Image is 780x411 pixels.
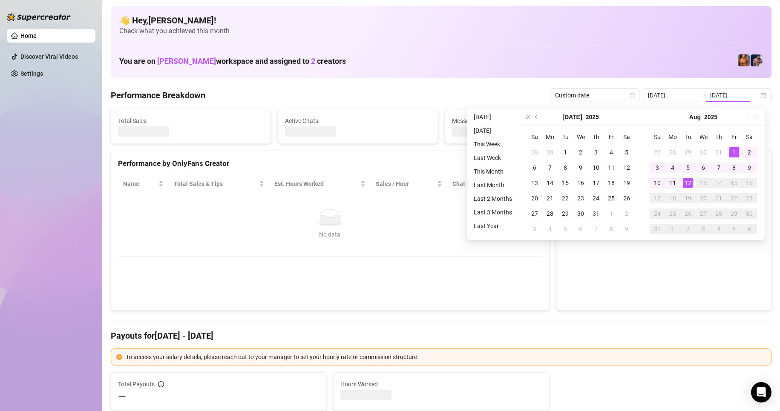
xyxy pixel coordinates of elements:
a: Discover Viral Videos [20,53,78,60]
a: Home [20,32,37,39]
th: Sales / Hour [371,176,447,192]
span: — [118,390,126,403]
span: Messages Sent [452,116,598,126]
span: swap-right [700,92,707,99]
span: Active Chats [285,116,431,126]
th: Total Sales & Tips [169,176,269,192]
h4: Payouts for [DATE] - [DATE] [111,330,771,342]
span: calendar [630,93,635,98]
span: Custom date [555,89,634,102]
span: [PERSON_NAME] [157,57,216,66]
span: Total Payouts [118,380,155,389]
div: Performance by OnlyFans Creator [118,158,542,169]
span: Name [123,179,157,188]
input: Start date [648,91,697,100]
div: To access your salary details, please reach out to your manager to set your hourly rate or commis... [126,352,766,362]
span: 2 [311,57,315,66]
span: Total Sales [118,116,264,126]
span: Total Sales & Tips [174,179,257,188]
input: End date [710,91,759,100]
span: Sales / Hour [376,179,435,188]
a: Settings [20,70,43,77]
span: exclamation-circle [116,354,122,360]
div: Open Intercom Messenger [751,382,771,402]
img: JG [738,54,750,66]
h4: 👋 Hey, [PERSON_NAME] ! [119,14,763,26]
span: Chat Conversion [452,179,530,188]
th: Name [118,176,169,192]
div: No data [127,230,533,239]
span: Hours Worked [340,380,541,389]
span: to [700,92,707,99]
div: Est. Hours Worked [274,179,359,188]
h4: Performance Breakdown [111,89,205,101]
img: Axel [751,54,763,66]
h1: You are on workspace and assigned to creators [119,57,346,66]
span: Check what you achieved this month [119,26,763,36]
th: Chat Conversion [447,176,541,192]
span: info-circle [158,381,164,387]
img: logo-BBDzfeDw.svg [7,13,71,21]
div: Sales by OnlyFans Creator [563,158,764,169]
